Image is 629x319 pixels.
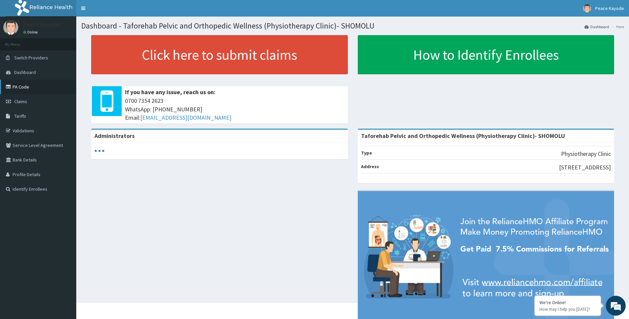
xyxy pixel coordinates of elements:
strong: Taforehab Pelvic and Orthopedic Wellness (Physiotherapy Clinic)- SHOMOLU [361,132,565,140]
a: How to Identify Enrollees [358,35,614,74]
b: Administrators [94,132,135,140]
b: Address [361,163,379,169]
p: [STREET_ADDRESS] [559,163,611,172]
span: Claims [14,98,27,104]
a: Online [23,30,39,34]
span: Dashboard [14,69,36,75]
span: 0700 7354 2623 WhatsApp: [PHONE_NUMBER] Email: [125,96,345,122]
p: How may I help you today? [539,306,596,312]
div: We're Online! [539,299,596,305]
b: Type [361,150,372,156]
p: Peace Kayode [23,22,60,28]
img: User Image [583,4,591,13]
a: Dashboard [585,24,609,30]
a: [EMAIL_ADDRESS][DOMAIN_NAME] [140,114,231,121]
li: Here [610,24,624,30]
span: Switch Providers [14,55,48,61]
img: User Image [3,20,18,35]
p: Physiotherapy Clinic [561,150,611,158]
h1: Dashboard - Taforehab Pelvic and Orthopedic Wellness (Physiotherapy Clinic)- SHOMOLU [81,22,624,30]
span: Peace Kayode [595,5,624,11]
svg: audio-loading [94,146,104,156]
a: Click here to submit claims [91,35,348,74]
b: If you have any issue, reach us on: [125,88,216,96]
span: Tariffs [14,113,26,119]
